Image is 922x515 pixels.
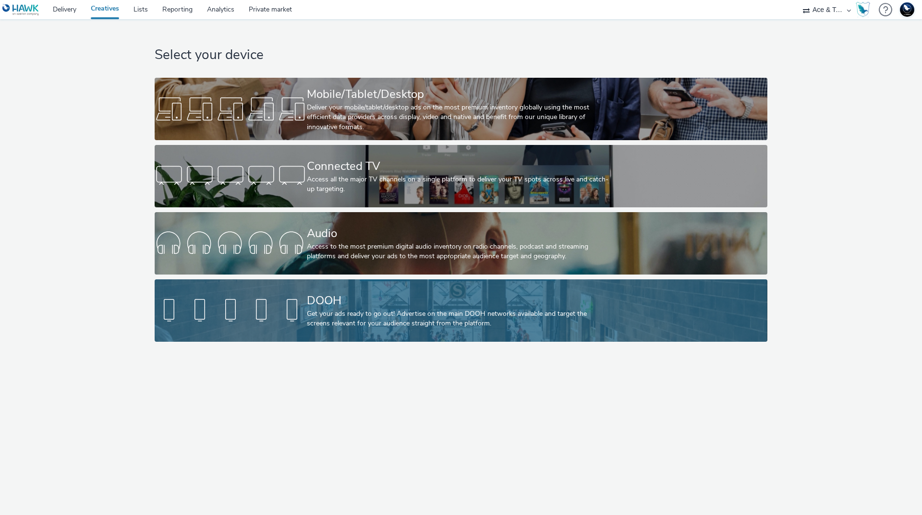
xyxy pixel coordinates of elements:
[307,86,611,103] div: Mobile/Tablet/Desktop
[155,46,767,64] h1: Select your device
[307,225,611,242] div: Audio
[900,2,914,17] img: Support Hawk
[2,4,39,16] img: undefined Logo
[155,78,767,140] a: Mobile/Tablet/DesktopDeliver your mobile/tablet/desktop ads on the most premium inventory globall...
[307,309,611,329] div: Get your ads ready to go out! Advertise on the main DOOH networks available and target the screen...
[307,175,611,194] div: Access all the major TV channels on a single platform to deliver your TV spots across live and ca...
[155,279,767,342] a: DOOHGet your ads ready to go out! Advertise on the main DOOH networks available and target the sc...
[155,212,767,275] a: AudioAccess to the most premium digital audio inventory on radio channels, podcast and streaming ...
[307,242,611,262] div: Access to the most premium digital audio inventory on radio channels, podcast and streaming platf...
[307,292,611,309] div: DOOH
[856,2,874,17] a: Hawk Academy
[155,145,767,207] a: Connected TVAccess all the major TV channels on a single platform to deliver your TV spots across...
[856,2,870,17] img: Hawk Academy
[307,103,611,132] div: Deliver your mobile/tablet/desktop ads on the most premium inventory globally using the most effi...
[307,158,611,175] div: Connected TV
